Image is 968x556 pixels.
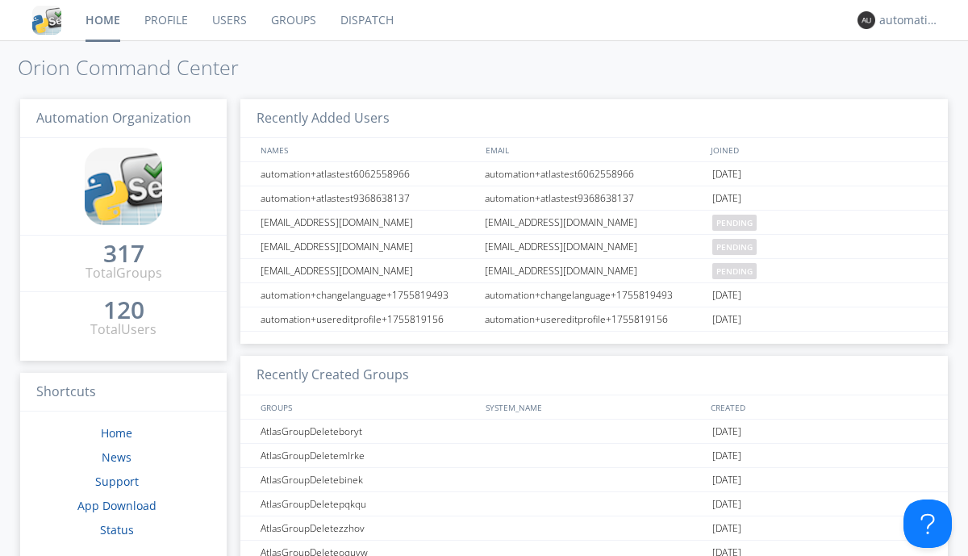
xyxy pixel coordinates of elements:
div: SYSTEM_NAME [482,395,707,419]
div: automation+atlastest9368638137 [257,186,480,210]
div: GROUPS [257,395,478,419]
div: AtlasGroupDeleteboryt [257,420,480,443]
span: [DATE] [712,492,741,516]
div: AtlasGroupDeletezzhov [257,516,480,540]
a: [EMAIL_ADDRESS][DOMAIN_NAME][EMAIL_ADDRESS][DOMAIN_NAME]pending [240,259,948,283]
span: pending [712,215,757,231]
a: AtlasGroupDeletemlrke[DATE] [240,444,948,468]
div: NAMES [257,138,478,161]
div: automation+changelanguage+1755819493 [481,283,708,307]
span: [DATE] [712,162,741,186]
img: cddb5a64eb264b2086981ab96f4c1ba7 [32,6,61,35]
span: [DATE] [712,444,741,468]
div: 317 [103,245,144,261]
div: automation+changelanguage+1755819493 [257,283,480,307]
h3: Recently Added Users [240,99,948,139]
a: AtlasGroupDeletebinek[DATE] [240,468,948,492]
img: 373638.png [857,11,875,29]
span: Automation Organization [36,109,191,127]
span: pending [712,263,757,279]
a: App Download [77,498,156,513]
span: [DATE] [712,283,741,307]
img: cddb5a64eb264b2086981ab96f4c1ba7 [85,148,162,225]
a: News [102,449,131,465]
div: automation+usereditprofile+1755819156 [481,307,708,331]
div: [EMAIL_ADDRESS][DOMAIN_NAME] [481,235,708,258]
a: AtlasGroupDeletepqkqu[DATE] [240,492,948,516]
div: AtlasGroupDeletemlrke [257,444,480,467]
a: AtlasGroupDeleteboryt[DATE] [240,420,948,444]
div: AtlasGroupDeletepqkqu [257,492,480,516]
a: [EMAIL_ADDRESS][DOMAIN_NAME][EMAIL_ADDRESS][DOMAIN_NAME]pending [240,235,948,259]
div: CREATED [707,395,933,419]
a: automation+changelanguage+1755819493automation+changelanguage+1755819493[DATE] [240,283,948,307]
div: 120 [103,302,144,318]
div: [EMAIL_ADDRESS][DOMAIN_NAME] [481,211,708,234]
a: AtlasGroupDeletezzhov[DATE] [240,516,948,541]
div: automation+atlastest6062558966 [481,162,708,186]
iframe: Toggle Customer Support [903,500,952,548]
a: [EMAIL_ADDRESS][DOMAIN_NAME][EMAIL_ADDRESS][DOMAIN_NAME]pending [240,211,948,235]
span: [DATE] [712,516,741,541]
a: Home [101,425,132,441]
div: Total Users [90,320,156,339]
a: Status [100,522,134,537]
div: automation+atlas0003 [879,12,940,28]
div: EMAIL [482,138,707,161]
a: automation+atlastest9368638137automation+atlastest9368638137[DATE] [240,186,948,211]
div: [EMAIL_ADDRESS][DOMAIN_NAME] [257,259,480,282]
div: JOINED [707,138,933,161]
h3: Recently Created Groups [240,356,948,395]
a: automation+atlastest6062558966automation+atlastest6062558966[DATE] [240,162,948,186]
span: [DATE] [712,420,741,444]
div: [EMAIL_ADDRESS][DOMAIN_NAME] [481,259,708,282]
span: pending [712,239,757,255]
span: [DATE] [712,468,741,492]
a: automation+usereditprofile+1755819156automation+usereditprofile+1755819156[DATE] [240,307,948,332]
a: Support [95,474,139,489]
span: [DATE] [712,307,741,332]
a: 317 [103,245,144,264]
div: Total Groups [86,264,162,282]
div: [EMAIL_ADDRESS][DOMAIN_NAME] [257,211,480,234]
div: automation+atlastest9368638137 [481,186,708,210]
div: automation+atlastest6062558966 [257,162,480,186]
div: AtlasGroupDeletebinek [257,468,480,491]
div: automation+usereditprofile+1755819156 [257,307,480,331]
a: 120 [103,302,144,320]
div: [EMAIL_ADDRESS][DOMAIN_NAME] [257,235,480,258]
span: [DATE] [712,186,741,211]
h3: Shortcuts [20,373,227,412]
